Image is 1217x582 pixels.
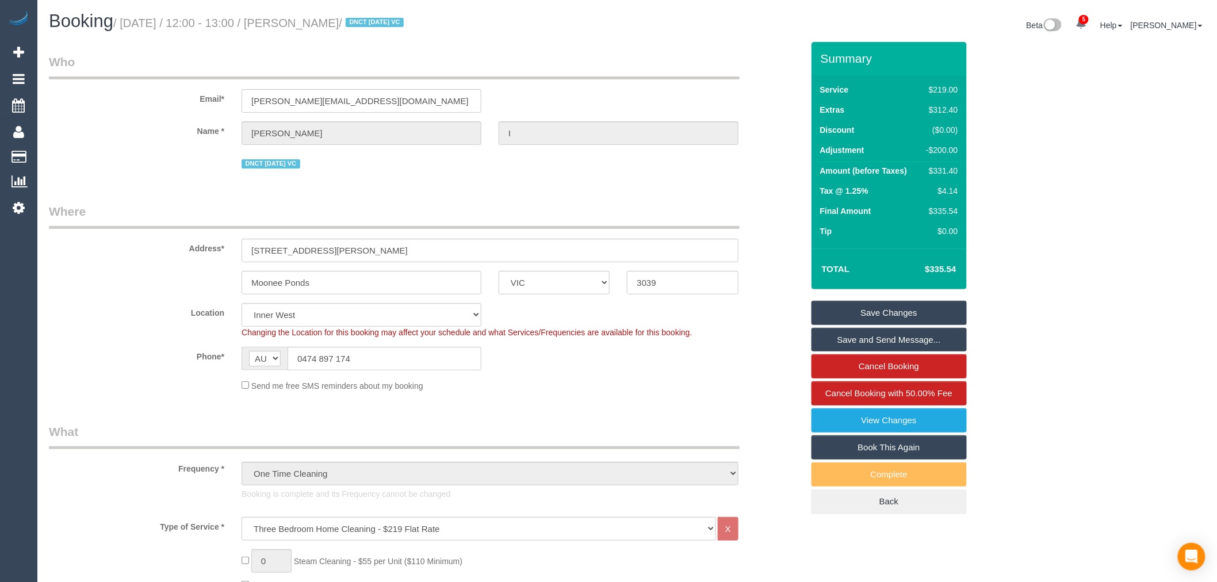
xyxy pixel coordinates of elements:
[812,435,967,460] a: Book This Again
[1027,21,1062,30] a: Beta
[242,89,481,113] input: Email*
[1131,21,1203,30] a: [PERSON_NAME]
[49,203,740,229] legend: Where
[242,328,692,337] span: Changing the Location for this booking may affect your schedule and what Services/Frequencies are...
[923,205,958,217] div: $335.54
[294,557,462,566] span: Steam Cleaning - $55 per Unit ($110 Minimum)
[820,205,871,217] label: Final Amount
[242,271,481,294] input: Suburb*
[40,459,233,474] label: Frequency *
[339,17,408,29] span: /
[923,185,958,197] div: $4.14
[1043,18,1062,33] img: New interface
[812,381,967,405] a: Cancel Booking with 50.00% Fee
[40,239,233,254] label: Address*
[627,271,738,294] input: Post Code*
[49,53,740,79] legend: Who
[890,265,956,274] h4: $335.54
[251,381,423,390] span: Send me free SMS reminders about my booking
[49,423,740,449] legend: What
[923,124,958,136] div: ($0.00)
[820,185,868,197] label: Tax @ 1.25%
[40,303,233,319] label: Location
[923,165,958,177] div: $331.40
[242,488,738,500] p: Booking is complete and its Frequency cannot be changed
[242,159,300,169] span: DNCT [DATE] VC
[40,347,233,362] label: Phone*
[812,328,967,352] a: Save and Send Message...
[820,225,832,237] label: Tip
[40,121,233,137] label: Name *
[812,408,967,432] a: View Changes
[1079,15,1089,24] span: 5
[40,89,233,105] label: Email*
[825,388,952,398] span: Cancel Booking with 50.00% Fee
[820,104,845,116] label: Extras
[923,84,958,95] div: $219.00
[49,11,113,31] span: Booking
[1100,21,1123,30] a: Help
[1178,543,1205,570] div: Open Intercom Messenger
[499,121,738,145] input: Last Name*
[821,52,961,65] h3: Summary
[812,489,967,514] a: Back
[820,84,849,95] label: Service
[346,18,404,27] span: DNCT [DATE] VC
[820,124,855,136] label: Discount
[40,517,233,533] label: Type of Service *
[1070,12,1092,37] a: 5
[812,301,967,325] a: Save Changes
[822,264,850,274] strong: Total
[820,165,907,177] label: Amount (before Taxes)
[923,144,958,156] div: -$200.00
[923,225,958,237] div: $0.00
[820,144,864,156] label: Adjustment
[242,121,481,145] input: First Name*
[288,347,481,370] input: Phone*
[7,12,30,28] img: Automaid Logo
[113,17,407,29] small: / [DATE] / 12:00 - 13:00 / [PERSON_NAME]
[812,354,967,378] a: Cancel Booking
[923,104,958,116] div: $312.40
